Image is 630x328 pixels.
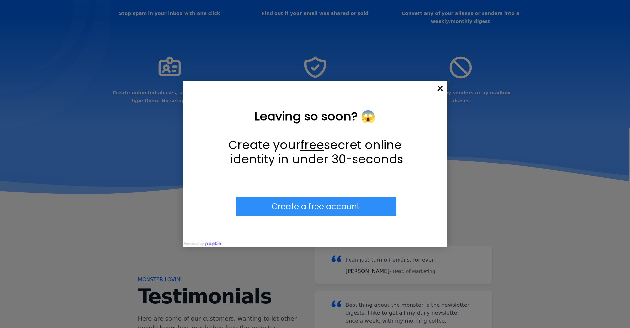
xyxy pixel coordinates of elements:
[183,240,222,247] img: Powered by poptin
[216,109,414,166] div: Leaving so soon? 😱 Create your free secret online identity in under 30-seconds
[236,197,396,216] div: Submit
[254,108,376,125] strong: Leaving so soon? 😱
[300,136,324,153] u: free
[216,138,414,166] p: Create your secret online identity in under 30-seconds
[433,81,447,96] span: Close
[433,81,447,96] div: Close popup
